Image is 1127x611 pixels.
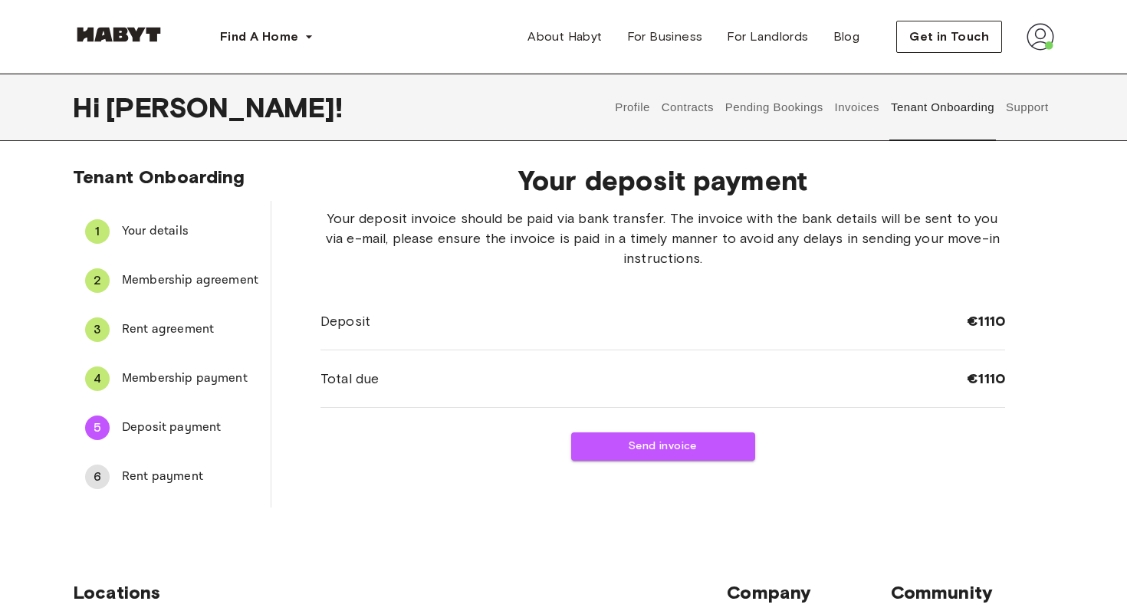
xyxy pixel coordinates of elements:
img: avatar [1027,23,1054,51]
span: Locations [73,581,727,604]
div: 5Deposit payment [73,409,271,446]
span: Company [727,581,890,604]
button: Send invoice [571,432,755,461]
a: For Business [615,21,715,52]
div: user profile tabs [609,74,1054,141]
div: 1 [85,219,110,244]
span: Total due [320,369,379,389]
span: For Business [627,28,703,46]
button: Profile [613,74,652,141]
span: [PERSON_NAME] ! [106,91,343,123]
span: Blog [833,28,860,46]
div: 2Membership agreement [73,262,271,299]
span: Membership agreement [122,271,258,290]
div: 6Rent payment [73,458,271,495]
div: 5 [85,416,110,440]
span: About Habyt [527,28,602,46]
span: Community [891,581,1054,604]
button: Pending Bookings [723,74,825,141]
span: Your deposit payment [320,164,1005,196]
span: Your deposit invoice should be paid via bank transfer. The invoice with the bank details will be ... [320,209,1005,268]
div: 1Your details [73,213,271,250]
a: Blog [821,21,872,52]
span: Your details [122,222,258,241]
button: Get in Touch [896,21,1002,53]
a: For Landlords [715,21,820,52]
span: Get in Touch [909,28,989,46]
span: €1110 [967,312,1005,330]
div: 3 [85,317,110,342]
span: Deposit [320,311,370,331]
div: 6 [85,465,110,489]
div: 3Rent agreement [73,311,271,348]
span: Rent payment [122,468,258,486]
button: Invoices [833,74,881,141]
a: About Habyt [515,21,614,52]
span: Deposit payment [122,419,258,437]
button: Tenant Onboarding [889,74,997,141]
span: Tenant Onboarding [73,166,245,188]
div: 2 [85,268,110,293]
span: For Landlords [727,28,808,46]
div: 4Membership payment [73,360,271,397]
span: Rent agreement [122,320,258,339]
span: Membership payment [122,370,258,388]
img: Habyt [73,27,165,42]
button: Support [1004,74,1050,141]
button: Find A Home [208,21,326,52]
span: Find A Home [220,28,298,46]
div: 4 [85,366,110,391]
button: Contracts [659,74,715,141]
span: Hi [73,91,106,123]
span: €1110 [967,370,1005,388]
